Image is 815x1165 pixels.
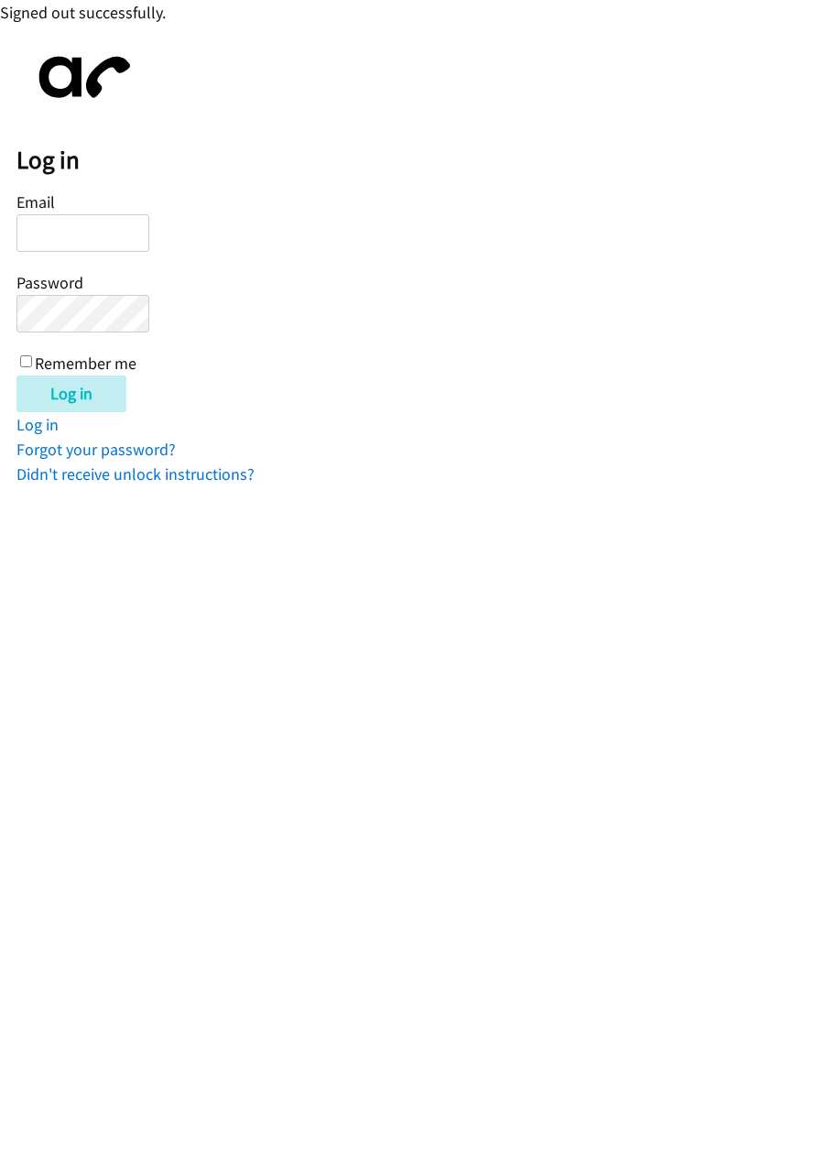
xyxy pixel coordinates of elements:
input: Log in [16,376,126,412]
a: Log in [16,414,59,435]
a: Forgot your password? [16,439,176,460]
label: Password [16,272,83,293]
iframe: Checklist [660,1085,801,1151]
label: Email [16,191,55,212]
a: Didn't receive unlock instructions? [16,463,255,485]
label: Remember me [35,353,136,374]
img: aphone-8a226864a2ddd6a5e75d1ebefc011f4aa8f32683c2d82f3fb0802fe031f96514.svg [16,41,145,114]
h2: Log in [16,145,815,176]
iframe: Resource Center [763,509,815,655]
